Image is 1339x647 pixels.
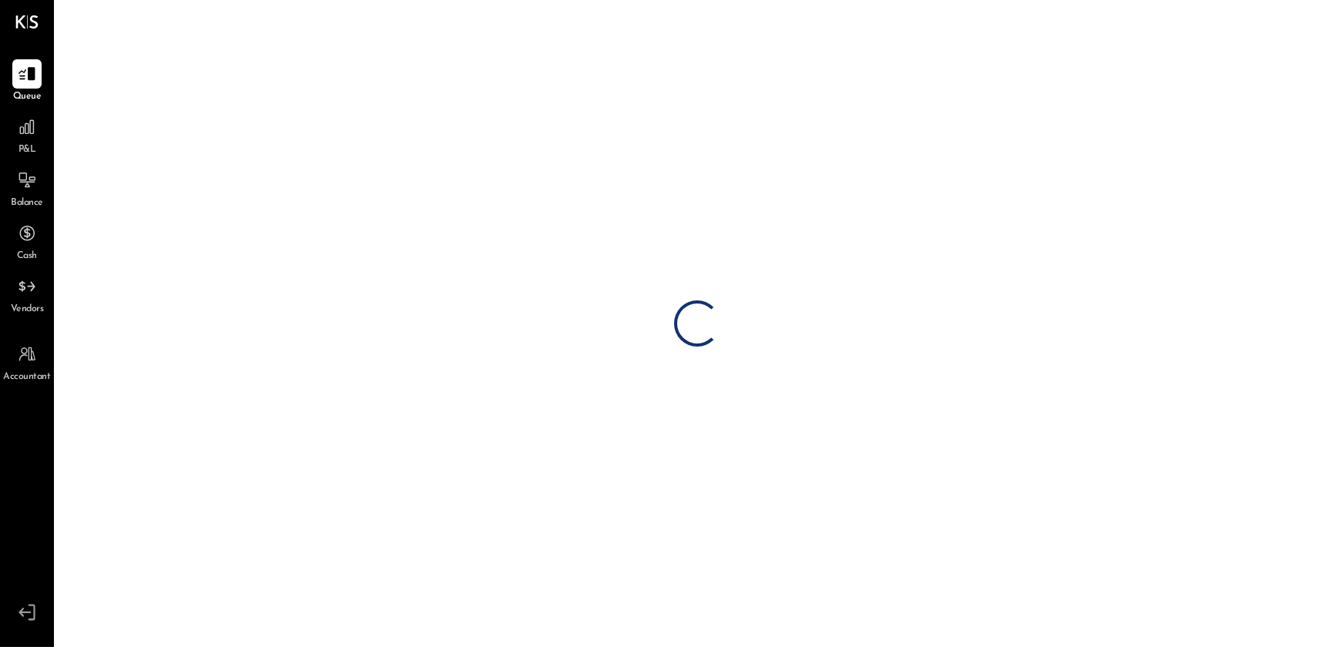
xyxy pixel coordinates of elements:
span: Queue [13,90,42,104]
a: Balance [1,166,53,210]
span: P&L [18,143,36,157]
span: Vendors [11,303,44,317]
a: P&L [1,112,53,157]
a: Cash [1,219,53,263]
a: Accountant [1,340,53,384]
span: Cash [17,250,37,263]
a: Queue [1,59,53,104]
span: Balance [11,196,43,210]
a: Vendors [1,272,53,317]
span: Accountant [4,370,51,384]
